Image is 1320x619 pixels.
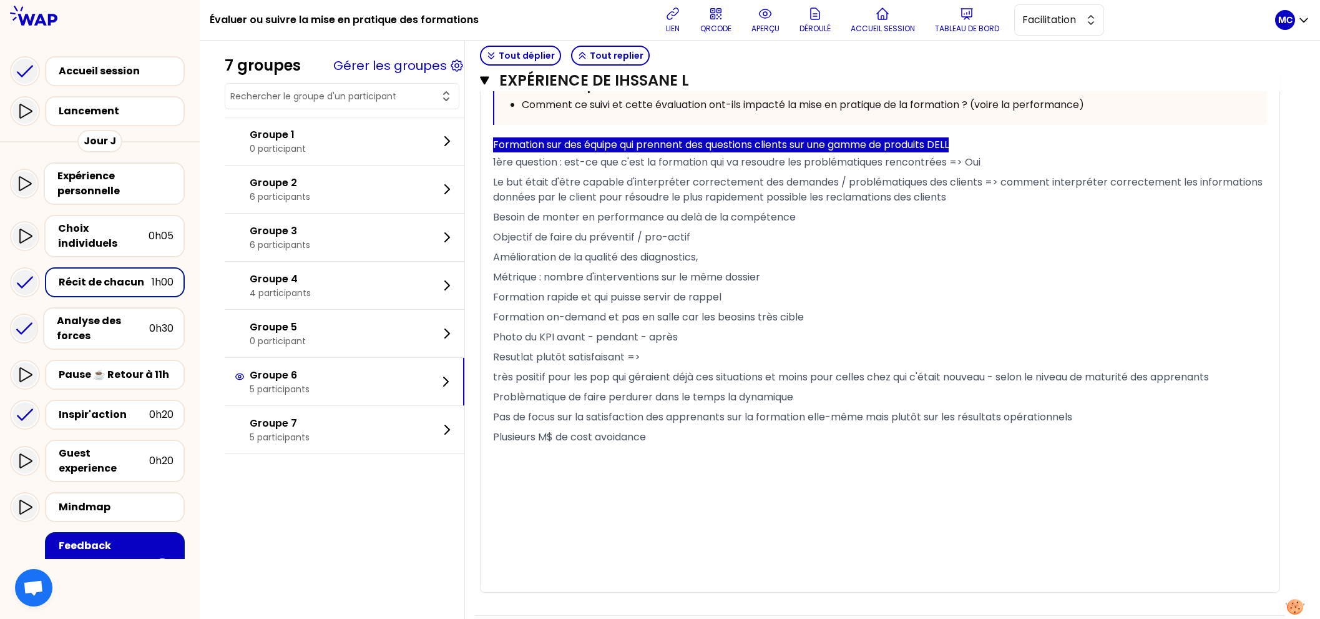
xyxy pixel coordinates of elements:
[149,453,174,468] div: 0h20
[59,367,174,382] div: Pause ☕️ Retour à 11h
[794,1,836,39] button: Déroulé
[695,1,736,39] button: QRCODE
[930,1,1004,39] button: Tableau de bord
[493,390,793,404] span: Problèmatique de faire perdurer dans le temps la dynamique
[493,210,796,224] span: Besoin de monter en performance au delà de la compétence
[250,191,310,203] p: 6 participants
[57,169,174,199] div: Expérience personnelle
[493,290,721,304] span: Formation rapide et qui puisse servir de rappel
[250,224,310,239] p: Groupe 3
[230,90,439,102] input: Rechercher le groupe d'un participant
[493,137,949,152] span: Formation sur des équipe qui prennent des questions clients sur une gamme de produits DELL
[493,310,804,324] span: Formation on-demand et pas en salle car les beosins très cible
[250,416,310,431] p: Groupe 7
[149,407,174,422] div: 0h20
[57,314,149,344] div: Analyse des forces
[250,368,310,383] p: Groupe 6
[493,430,646,444] span: Plusieurs M$ de cost avoidance
[846,1,920,39] button: Accueil session
[1022,12,1078,27] span: Facilitation
[58,221,149,251] div: Choix individuels
[250,142,306,155] p: 0 participant
[751,24,780,34] p: aperçu
[493,370,1209,384] span: très positif pour les pop qui géraient déjà ces situations et moins pour celles chez qui c'était ...
[59,407,149,422] div: Inspir'action
[493,330,678,344] span: Photo du KPI avant - pendant - après
[493,270,760,284] span: Métrique : nombre d'interventions sur le même dossier
[493,230,690,244] span: Objectif de faire du préventif / pro-actif
[15,569,52,607] div: Ouvrir le chat
[571,46,650,66] button: Tout replier
[59,275,152,290] div: Récit de chacun
[1014,4,1104,36] button: Facilitation
[480,71,1280,91] button: Expérience de Ihssane L
[59,538,174,553] div: Feedback
[493,250,698,264] span: Amélioration de la qualité des diagnostics,
[493,410,1072,424] span: Pas de focus sur la satisfaction des apprenants sur la formation elle-même mais plutôt sur les ré...
[149,321,174,336] div: 0h30
[149,229,174,244] div: 0h05
[799,24,831,34] p: Déroulé
[250,287,311,299] p: 4 participants
[250,272,311,287] p: Groupe 4
[333,57,447,74] button: Gérer les groupes
[746,1,785,39] button: aperçu
[225,56,301,76] div: 7 groupes
[77,130,122,152] div: Jour J
[250,383,310,395] p: 5 participants
[250,335,306,347] p: 0 participant
[522,97,1084,112] span: Comment ce suivi et cette évaluation ont-ils impacté la mise en pratique de la formation ? (voire...
[499,71,1232,91] h3: Expérience de Ihssane L
[59,446,149,476] div: Guest experience
[480,46,561,66] button: Tout déplier
[493,350,640,364] span: Resutlat plutôt satisfaisant =>
[660,1,685,39] button: lien
[700,24,731,34] p: QRCODE
[935,24,999,34] p: Tableau de bord
[59,500,174,515] div: Mindmap
[851,24,915,34] p: Accueil session
[250,176,310,191] p: Groupe 2
[493,175,1265,204] span: Le but était d'être capable d'interpréter correctement des demandes / problématiques des clients ...
[59,104,178,119] div: Lancement
[250,239,310,251] p: 6 participants
[1278,14,1293,26] p: MC
[152,275,174,290] div: 1h00
[1275,10,1310,30] button: MC
[250,127,306,142] p: Groupe 1
[250,431,310,443] p: 5 participants
[250,320,306,335] p: Groupe 5
[666,24,680,34] p: lien
[493,155,980,169] span: 1ère question : est-ce que c'est la formation qui va resoudre les problématiques rencontrées => Oui
[59,64,178,79] div: Accueil session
